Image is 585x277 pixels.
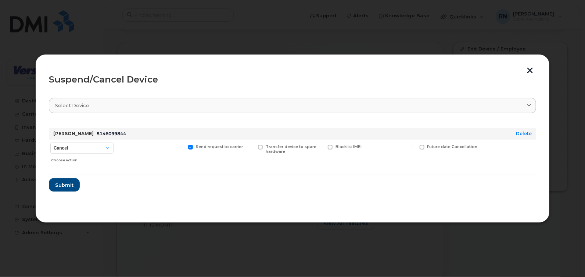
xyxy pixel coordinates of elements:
div: Suspend/Cancel Device [49,75,536,84]
a: Delete [516,131,532,136]
div: Choose action [51,154,114,163]
input: Send request to carrier [179,145,183,148]
input: Future date Cancellation [411,145,414,148]
input: Blacklist IMEI [319,145,323,148]
span: Blacklist IMEI [335,144,362,149]
span: Transfer device to spare hardware [266,144,316,154]
input: Transfer device to spare hardware [249,145,253,148]
span: Future date Cancellation [427,144,478,149]
span: 5146099844 [97,131,126,136]
span: Send request to carrier [196,144,243,149]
